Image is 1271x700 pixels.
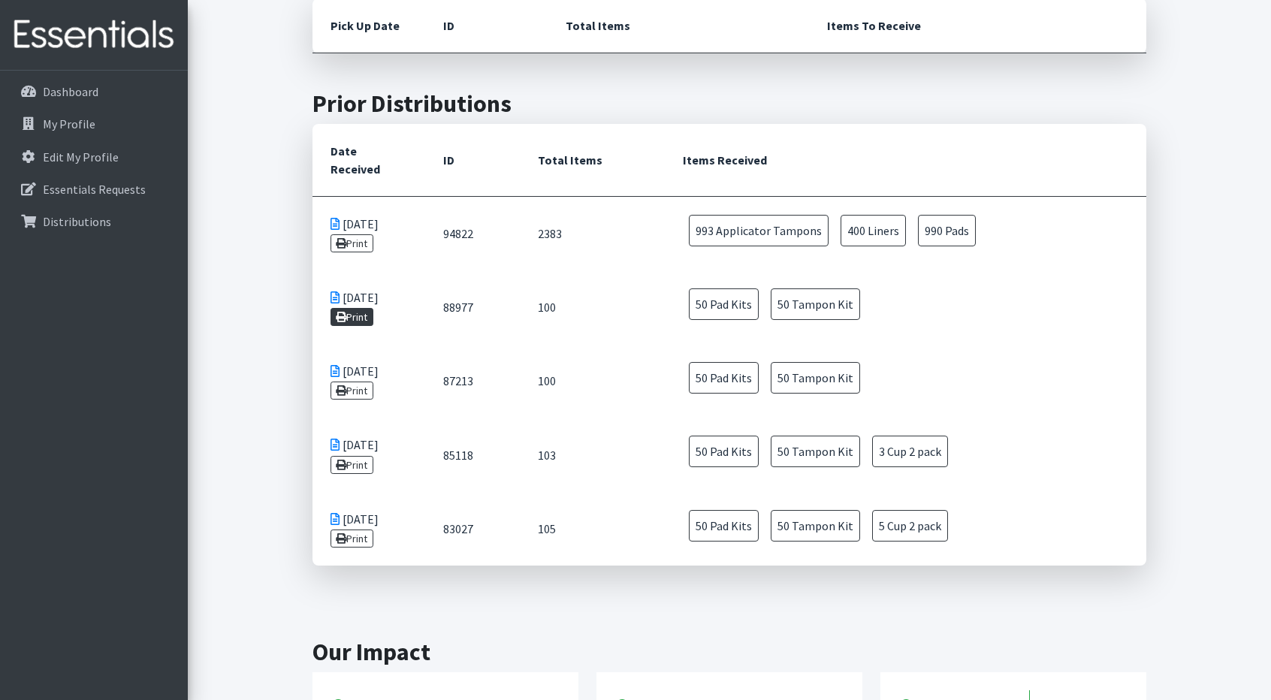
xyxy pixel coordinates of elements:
a: Dashboard [6,77,182,107]
td: 87213 [425,344,520,418]
span: 50 Pad Kits [689,510,759,542]
p: My Profile [43,116,95,131]
a: Edit My Profile [6,142,182,172]
td: 2383 [520,197,665,271]
a: My Profile [6,109,182,139]
td: 103 [520,418,665,491]
td: [DATE] [312,197,425,271]
td: [DATE] [312,270,425,344]
a: Print [331,530,373,548]
th: Total Items [520,124,665,197]
p: Essentials Requests [43,182,146,197]
td: 85118 [425,418,520,491]
td: [DATE] [312,418,425,491]
span: 990 Pads [918,215,976,246]
th: Items Received [665,124,1146,197]
span: 50 Tampon Kit [771,510,860,542]
td: 83027 [425,492,520,566]
span: 50 Tampon Kit [771,436,860,467]
td: 100 [520,270,665,344]
span: 3 Cup 2 pack [872,436,948,467]
td: [DATE] [312,492,425,566]
p: Dashboard [43,84,98,99]
a: Distributions [6,207,182,237]
span: 993 Applicator Tampons [689,215,829,246]
h2: Prior Distributions [312,89,1146,118]
td: [DATE] [312,344,425,418]
span: 50 Pad Kits [689,436,759,467]
a: Print [331,382,373,400]
p: Distributions [43,214,111,229]
td: 105 [520,492,665,566]
th: ID [425,124,520,197]
h2: Our Impact [312,638,1146,666]
p: Edit My Profile [43,149,119,164]
span: 50 Pad Kits [689,288,759,320]
td: 100 [520,344,665,418]
span: 400 Liners [841,215,906,246]
a: Print [331,308,373,326]
a: Print [331,456,373,474]
td: 94822 [425,197,520,271]
span: 50 Tampon Kit [771,362,860,394]
th: Date Received [312,124,425,197]
td: 88977 [425,270,520,344]
a: Essentials Requests [6,174,182,204]
a: Print [331,234,373,252]
img: HumanEssentials [6,10,182,60]
span: 50 Pad Kits [689,362,759,394]
span: 5 Cup 2 pack [872,510,948,542]
span: 50 Tampon Kit [771,288,860,320]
